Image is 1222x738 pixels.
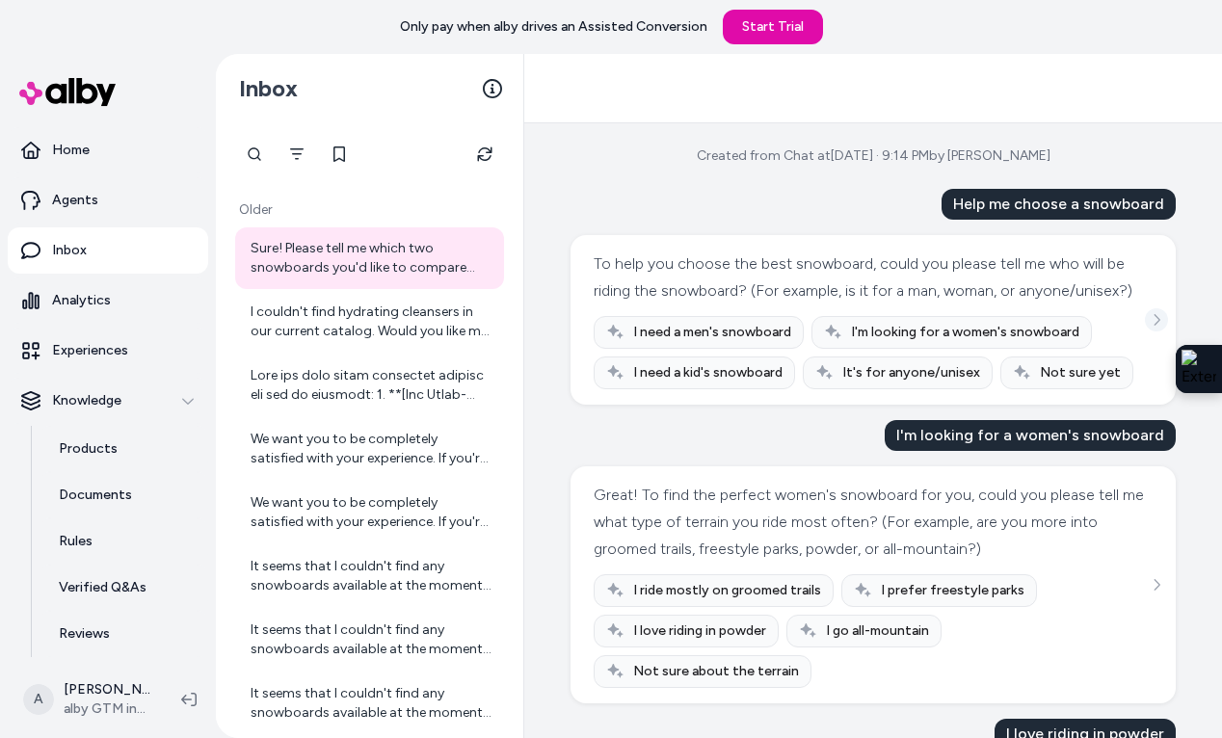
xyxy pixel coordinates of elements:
span: I go all-mountain [826,621,929,641]
button: See more [1145,573,1168,596]
span: I prefer freestyle parks [881,581,1024,600]
a: It seems that I couldn't find any snowboards available at the moment. However, I can help you wit... [235,672,504,734]
h2: Inbox [239,74,298,103]
div: We want you to be completely satisfied with your experience. If you're not happy with your purcha... [251,430,492,468]
a: We want you to be completely satisfied with your experience. If you're not happy with your purcha... [235,418,504,480]
a: Sure! Please tell me which two snowboards you'd like to compare from the list I provided, or if y... [235,227,504,289]
div: I couldn't find hydrating cleansers in our current catalog. Would you like me to help you find ot... [251,303,492,341]
div: Help me choose a snowboard [942,189,1176,220]
p: Knowledge [52,391,121,410]
a: It seems that I couldn't find any snowboards available at the moment. However, I can help you wit... [235,609,504,671]
img: alby Logo [19,78,116,106]
div: Lore ips dolo sitam consectet adipisc eli sed do eiusmodt: 1. **[Inc Utlab-etdolore Magnaaliq](en... [251,366,492,405]
span: I'm looking for a women's snowboard [851,323,1079,342]
span: I need a men's snowboard [633,323,791,342]
button: Knowledge [8,378,208,424]
button: Refresh [465,135,504,173]
span: Not sure about the terrain [633,662,799,681]
div: Sure! Please tell me which two snowboards you'd like to compare from the list I provided, or if y... [251,239,492,277]
p: Analytics [52,291,111,310]
a: Analytics [8,277,208,324]
div: Great! To find the perfect women's snowboard for you, could you please tell me what type of terra... [594,482,1153,563]
span: alby GTM internal [64,699,150,719]
div: I'm looking for a women's snowboard [885,420,1176,451]
button: A[PERSON_NAME]alby GTM internal [12,669,166,730]
a: Lore ips dolo sitam consectet adipisc eli sed do eiusmodt: 1. **[Inc Utlab-etdolore Magnaaliq](en... [235,355,504,416]
img: Extension Icon [1182,350,1216,388]
span: I ride mostly on groomed trails [633,581,821,600]
button: See more [1145,308,1168,331]
a: It seems that I couldn't find any snowboards available at the moment. If you have specific prefer... [235,545,504,607]
span: A [23,684,54,715]
span: It's for anyone/unisex [842,363,980,382]
div: It seems that I couldn't find any snowboards available at the moment. If you have specific prefer... [251,557,492,595]
div: Created from Chat at [DATE] · 9:14 PM by [PERSON_NAME] [697,146,1050,166]
p: Older [235,200,504,220]
a: Documents [40,472,208,518]
span: I love riding in powder [633,621,766,641]
p: Experiences [52,341,128,360]
div: It seems that I couldn't find any snowboards available at the moment. However, I can help you wit... [251,620,492,659]
a: Verified Q&As [40,565,208,611]
a: Agents [8,177,208,224]
a: Home [8,127,208,173]
p: Verified Q&As [59,578,146,597]
p: Agents [52,191,98,210]
p: Home [52,141,90,160]
a: Inbox [8,227,208,274]
p: [PERSON_NAME] [64,680,150,699]
span: I need a kid's snowboard [633,363,783,382]
div: We want you to be completely satisfied with your experience. If you're not happy with your purcha... [251,493,492,532]
div: It seems that I couldn't find any snowboards available at the moment. However, I can help you wit... [251,684,492,723]
a: Experiences [8,328,208,374]
p: Documents [59,486,132,505]
a: Products [40,426,208,472]
p: Products [59,439,118,459]
button: Filter [278,135,316,173]
div: To help you choose the best snowboard, could you please tell me who will be riding the snowboard?... [594,250,1153,304]
p: Rules [59,532,93,551]
span: Not sure yet [1040,363,1121,382]
p: Only pay when alby drives an Assisted Conversion [400,17,707,37]
a: I couldn't find hydrating cleansers in our current catalog. Would you like me to help you find ot... [235,291,504,353]
a: We want you to be completely satisfied with your experience. If you're not happy with your purcha... [235,482,504,543]
a: Rules [40,518,208,565]
a: Start Trial [723,10,823,44]
p: Inbox [52,241,87,260]
a: Reviews [40,611,208,657]
p: Reviews [59,624,110,644]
